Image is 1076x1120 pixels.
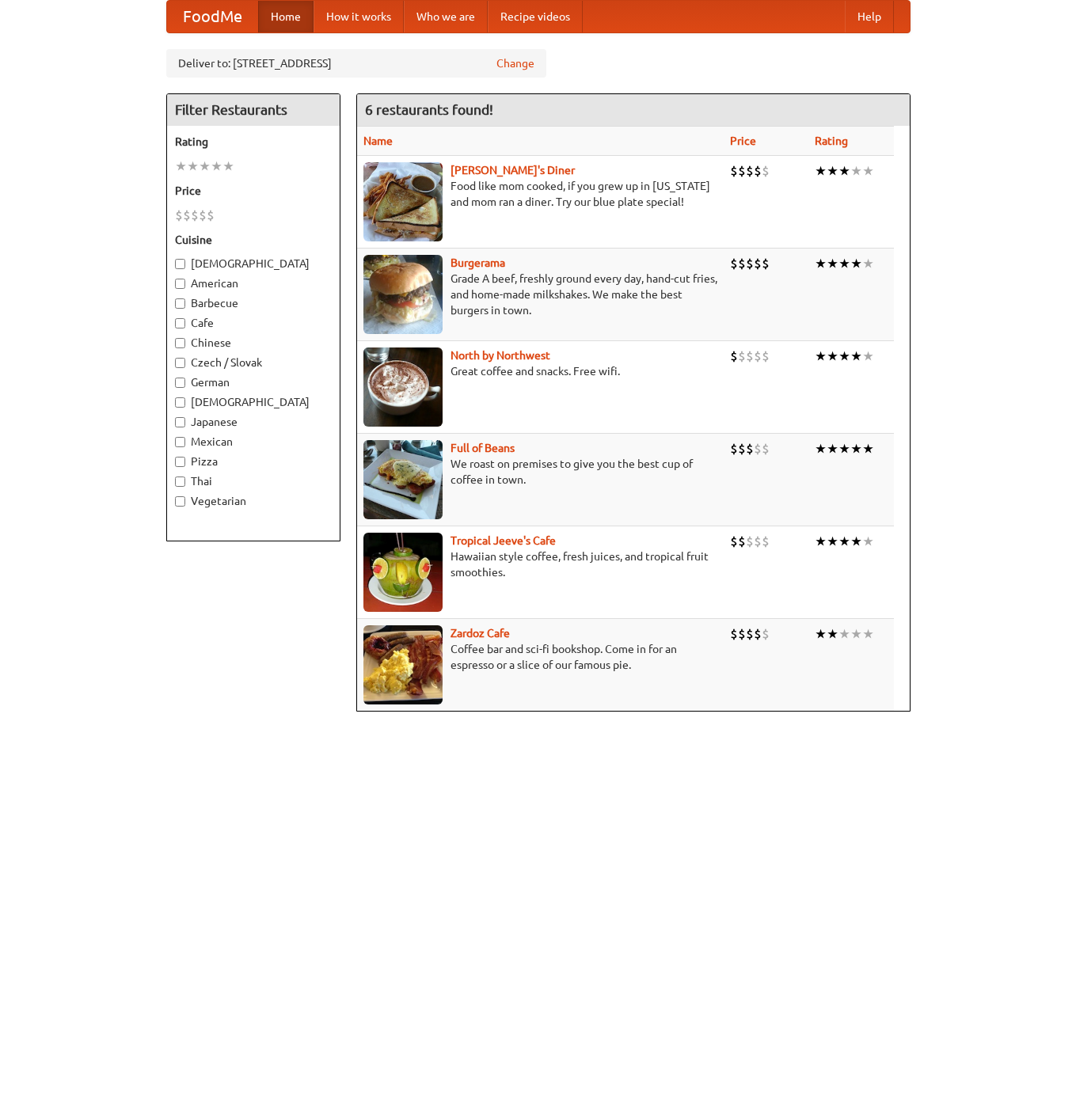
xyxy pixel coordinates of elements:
[762,255,770,272] li: $
[746,347,754,365] li: $
[175,335,332,351] label: Chinese
[175,358,185,368] input: Czech / Slovak
[363,271,717,318] p: Grade A beef, freshly ground every day, hand-cut fries, and home-made milkshakes. We make the bes...
[175,183,332,199] h5: Price
[754,533,762,550] li: $
[166,49,546,78] div: Deliver to: [STREET_ADDRESS]
[827,440,838,457] li: ★
[451,534,556,547] b: Tropical Jeeve's Cafe
[730,533,738,550] li: $
[175,232,332,248] h5: Cuisine
[365,102,493,117] ng-pluralize: 6 restaurants found!
[207,207,215,224] li: $
[827,162,838,180] li: ★
[496,55,534,71] a: Change
[175,298,185,309] input: Barbecue
[175,256,332,271] label: [DEMOGRAPHIC_DATA]
[199,207,207,224] li: $
[175,496,185,507] input: Vegetarian
[815,533,827,550] li: ★
[451,627,510,640] a: Zardoz Cafe
[175,279,185,289] input: American
[838,625,850,643] li: ★
[827,533,838,550] li: ★
[175,318,185,328] input: Cafe
[754,255,762,272] li: $
[738,162,746,180] li: $
[862,533,874,550] li: ★
[754,440,762,457] li: $
[746,162,754,180] li: $
[258,1,314,32] a: Home
[363,162,443,241] img: sallys.jpg
[762,533,770,550] li: $
[838,162,850,180] li: ★
[363,135,393,147] a: Name
[451,164,575,177] a: [PERSON_NAME]'s Diner
[850,440,862,457] li: ★
[746,533,754,550] li: $
[762,440,770,457] li: $
[754,625,762,643] li: $
[815,440,827,457] li: ★
[363,347,443,427] img: north.jpg
[730,255,738,272] li: $
[175,134,332,150] h5: Rating
[862,162,874,180] li: ★
[850,347,862,365] li: ★
[730,347,738,365] li: $
[738,347,746,365] li: $
[211,158,222,175] li: ★
[167,1,258,32] a: FoodMe
[762,625,770,643] li: $
[363,440,443,519] img: beans.jpg
[175,454,332,469] label: Pizza
[862,625,874,643] li: ★
[738,533,746,550] li: $
[827,347,838,365] li: ★
[815,255,827,272] li: ★
[850,625,862,643] li: ★
[363,255,443,334] img: burgerama.jpg
[754,347,762,365] li: $
[175,476,185,487] input: Thai
[862,255,874,272] li: ★
[762,162,770,180] li: $
[363,549,717,580] p: Hawaiian style coffee, fresh juices, and tropical fruit smoothies.
[827,255,838,272] li: ★
[199,158,211,175] li: ★
[175,493,332,509] label: Vegetarian
[746,625,754,643] li: $
[175,434,332,450] label: Mexican
[451,349,550,362] a: North by Northwest
[175,259,185,269] input: [DEMOGRAPHIC_DATA]
[850,162,862,180] li: ★
[738,255,746,272] li: $
[746,255,754,272] li: $
[175,417,185,427] input: Japanese
[451,442,515,454] a: Full of Beans
[488,1,583,32] a: Recipe videos
[862,440,874,457] li: ★
[850,533,862,550] li: ★
[175,414,332,430] label: Japanese
[175,338,185,348] input: Chinese
[730,440,738,457] li: $
[222,158,234,175] li: ★
[754,162,762,180] li: $
[175,355,332,370] label: Czech / Slovak
[838,533,850,550] li: ★
[404,1,488,32] a: Who we are
[175,397,185,408] input: [DEMOGRAPHIC_DATA]
[314,1,404,32] a: How it works
[175,437,185,447] input: Mexican
[838,347,850,365] li: ★
[762,347,770,365] li: $
[730,162,738,180] li: $
[815,162,827,180] li: ★
[175,374,332,390] label: German
[815,625,827,643] li: ★
[746,440,754,457] li: $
